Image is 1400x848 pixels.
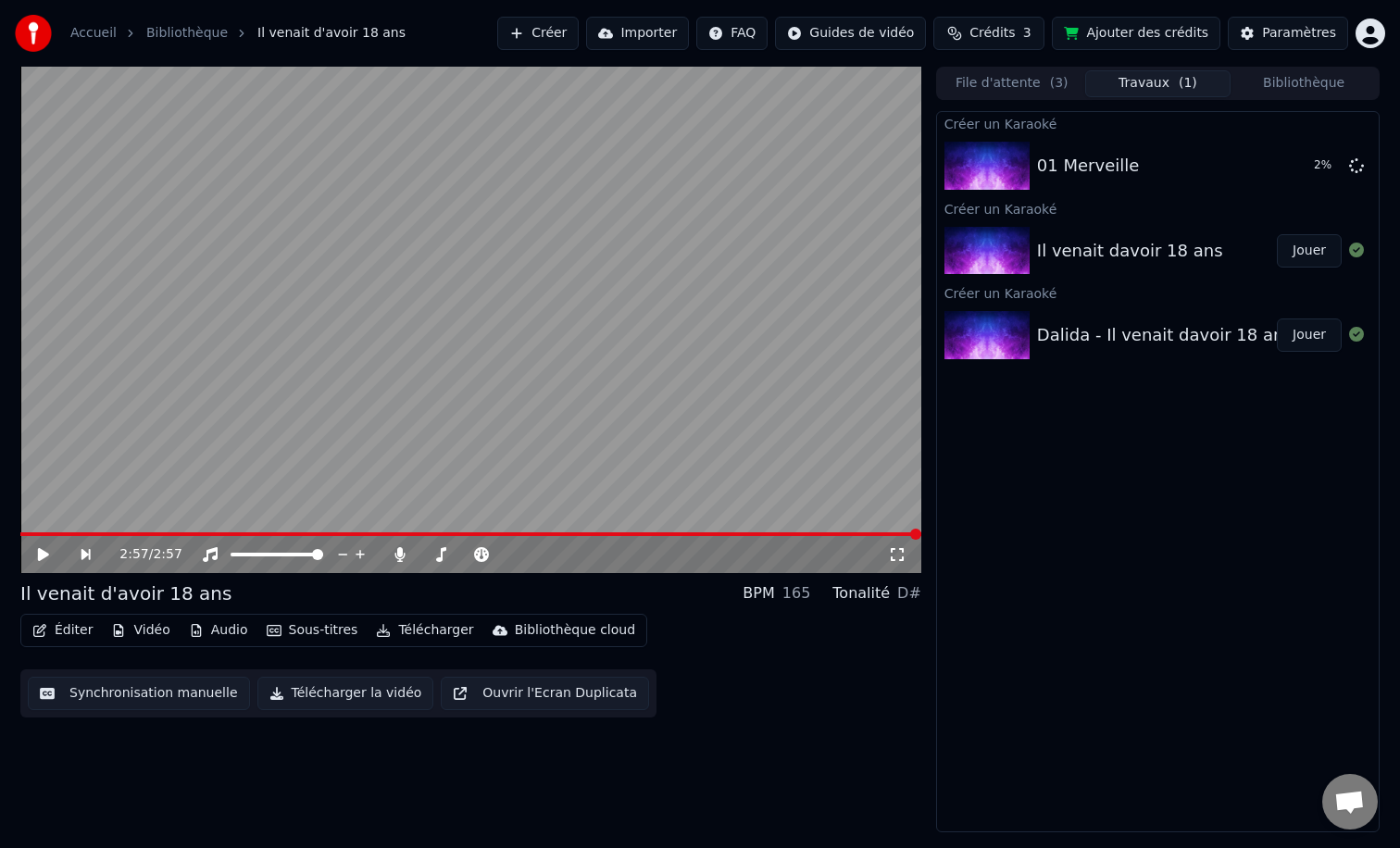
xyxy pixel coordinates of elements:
button: Paramètres [1228,17,1348,50]
div: Il venait davoir 18 ans [1037,238,1223,264]
button: Télécharger la vidéo [257,677,434,710]
button: File d'attente [939,70,1085,97]
button: Jouer [1277,234,1342,268]
div: Créer un Karaoké [937,281,1379,304]
button: Jouer [1277,318,1342,352]
button: Éditer [25,617,100,643]
div: Bibliothèque cloud [515,621,635,640]
button: Créer [497,17,579,50]
button: Sous-titres [259,617,366,643]
span: Crédits [969,24,1015,43]
button: Travaux [1085,70,1231,97]
button: Bibliothèque [1231,70,1377,97]
button: Importer [586,17,689,50]
button: Crédits3 [933,17,1044,50]
div: D# [897,582,921,605]
span: ( 1 ) [1179,74,1197,93]
button: Vidéo [104,617,177,643]
span: 2:57 [119,545,148,564]
div: / [119,545,164,564]
nav: breadcrumb [70,24,406,43]
button: FAQ [696,17,768,50]
div: 165 [782,582,811,605]
a: Ouvrir le chat [1322,774,1378,829]
button: Synchronisation manuelle [28,677,250,710]
div: 01 Merveille [1037,153,1139,179]
button: Ajouter des crédits [1052,17,1220,50]
div: Créer un Karaoké [937,112,1379,134]
button: Audio [181,617,256,643]
a: Bibliothèque [146,24,228,43]
span: 3 [1023,24,1031,43]
button: Guides de vidéo [775,17,926,50]
div: Paramètres [1262,24,1336,43]
img: youka [15,15,52,52]
span: 2:57 [153,545,181,564]
div: Créer un Karaoké [937,197,1379,219]
div: Dalida - Il venait davoir 18 ans [1037,322,1293,348]
div: Tonalité [832,582,890,605]
span: ( 3 ) [1050,74,1069,93]
div: BPM [743,582,774,605]
button: Ouvrir l'Ecran Duplicata [441,677,649,710]
button: Télécharger [369,617,481,643]
div: Il venait d'avoir 18 ans [20,580,231,606]
a: Accueil [70,24,117,43]
span: Il venait d'avoir 18 ans [257,24,406,43]
div: 2 % [1314,158,1342,173]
